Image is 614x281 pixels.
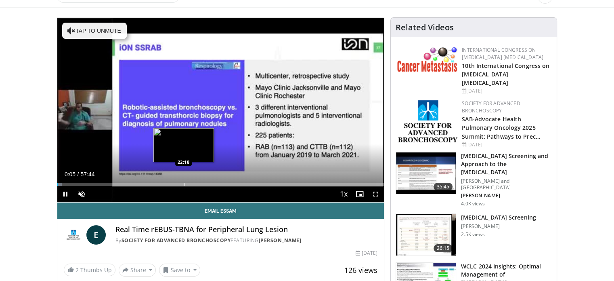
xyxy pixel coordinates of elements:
div: [DATE] [462,87,550,95]
button: Save to [159,264,200,277]
h3: [MEDICAL_DATA] Screening [461,213,536,222]
img: image.jpeg [153,128,214,162]
h3: [MEDICAL_DATA] Screening and Approach to the [MEDICAL_DATA] [461,152,552,176]
button: Playback Rate [335,186,352,202]
img: 6ff8bc22-9509-4454-a4f8-ac79dd3b8976.png.150x105_q85_autocrop_double_scale_upscale_version-0.2.png [397,46,458,72]
span: 35:45 [434,183,453,191]
h4: Related Videos [396,23,454,32]
img: 13a17e95-cae3-407c-a4b8-a3a137cfd30c.png.150x105_q85_autocrop_double_scale_upscale_version-0.2.png [398,100,457,142]
div: Progress Bar [57,183,384,186]
a: [PERSON_NAME] [259,237,302,244]
a: E [86,225,106,245]
h4: Real Time rEBUS-TBNA for Peripheral Lung Lesion [115,225,378,234]
a: 2 Thumbs Up [64,264,115,276]
button: Enable picture-in-picture mode [352,186,368,202]
span: 2 [75,266,79,274]
a: 35:45 [MEDICAL_DATA] Screening and Approach to the [MEDICAL_DATA] [PERSON_NAME] and [GEOGRAPHIC_D... [396,152,552,207]
a: 10th International Congress on [MEDICAL_DATA] [MEDICAL_DATA] [462,62,549,87]
span: 0:05 [65,171,75,177]
p: 2.5K views [461,231,485,238]
p: 4.0K views [461,201,485,207]
span: 57:44 [80,171,94,177]
a: Society for Advanced Bronchoscopy [462,100,520,114]
a: SAB-Advocate Health Pulmonary Oncology 2025 Summit: Pathways to Prec… [462,115,541,140]
img: 1019b00a-3ead-468f-a4ec-9f872e6bceae.150x105_q85_crop-smart_upscale.jpg [396,152,456,194]
a: 26:15 [MEDICAL_DATA] Screening [PERSON_NAME] 2.5K views [396,213,552,256]
span: / [78,171,79,177]
button: Fullscreen [368,186,384,202]
button: Tap to unmute [62,23,127,39]
img: Society for Advanced Bronchoscopy [64,225,83,245]
span: 26:15 [434,244,453,252]
p: [PERSON_NAME] [461,192,552,199]
a: Email Essam [57,203,384,219]
div: [DATE] [462,141,550,148]
button: Pause [57,186,73,202]
img: 3e90dd18-24b6-4e48-8388-1b962631c192.150x105_q85_crop-smart_upscale.jpg [396,214,456,256]
div: [DATE] [356,249,377,257]
div: By FEATURING [115,237,378,244]
video-js: Video Player [57,18,384,203]
a: Society for Advanced Bronchoscopy [122,237,231,244]
p: [PERSON_NAME] [461,223,536,230]
button: Unmute [73,186,90,202]
a: International Congress on [MEDICAL_DATA] [MEDICAL_DATA] [462,46,543,61]
span: 126 views [344,265,377,275]
button: Share [119,264,156,277]
p: [PERSON_NAME] and [GEOGRAPHIC_DATA] [461,178,552,191]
